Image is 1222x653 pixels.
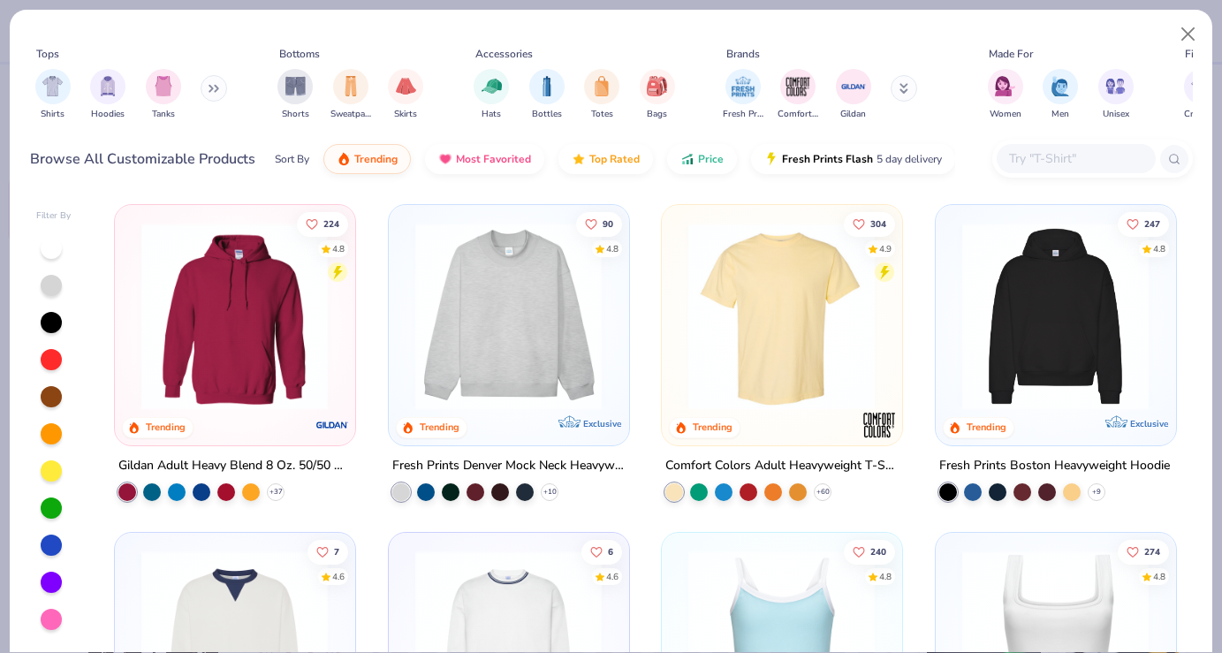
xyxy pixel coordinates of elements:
[341,76,361,96] img: Sweatpants Image
[730,73,756,100] img: Fresh Prints Image
[396,76,416,96] img: Skirts Image
[438,152,452,166] img: most_fav.gif
[1185,46,1203,62] div: Fits
[323,219,339,228] span: 224
[665,454,899,476] div: Comfort Colors Adult Heavyweight T-Shirt
[603,219,613,228] span: 90
[1051,76,1070,96] img: Men Image
[154,76,173,96] img: Tanks Image
[1103,108,1129,121] span: Unisex
[836,69,871,121] div: filter for Gildan
[723,108,763,121] span: Fresh Prints
[782,152,873,166] span: Fresh Prints Flash
[1118,539,1169,564] button: Like
[1144,547,1160,556] span: 274
[576,211,622,236] button: Like
[315,406,350,442] img: Gildan logo
[870,219,886,228] span: 304
[332,242,345,255] div: 4.8
[679,223,884,410] img: 029b8af0-80e6-406f-9fdc-fdf898547912
[1098,69,1134,121] div: filter for Unisex
[90,69,125,121] div: filter for Hoodies
[543,486,556,497] span: + 10
[35,69,71,121] div: filter for Shirts
[307,539,348,564] button: Like
[332,570,345,583] div: 4.6
[41,108,65,121] span: Shirts
[751,144,955,174] button: Fresh Prints Flash5 day delivery
[1105,76,1126,96] img: Unisex Image
[988,69,1023,121] button: filter button
[870,547,886,556] span: 240
[1051,108,1069,121] span: Men
[337,152,351,166] img: trending.gif
[269,486,283,497] span: + 37
[582,417,620,429] span: Exclusive
[91,108,125,121] span: Hoodies
[1043,69,1078,121] button: filter button
[354,152,398,166] span: Trending
[581,539,622,564] button: Like
[1191,76,1211,96] img: Cropped Image
[529,69,565,121] button: filter button
[844,539,895,564] button: Like
[330,69,371,121] button: filter button
[330,108,371,121] span: Sweatpants
[611,223,815,410] img: a90f7c54-8796-4cb2-9d6e-4e9644cfe0fe
[1184,108,1219,121] span: Cropped
[877,149,942,170] span: 5 day delivery
[1129,417,1167,429] span: Exclusive
[785,73,811,100] img: Comfort Colors Image
[953,223,1157,410] img: 91acfc32-fd48-4d6b-bdad-a4c1a30ac3fc
[606,242,619,255] div: 4.8
[529,69,565,121] div: filter for Bottles
[537,76,557,96] img: Bottles Image
[282,108,309,121] span: Shorts
[118,454,352,476] div: Gildan Adult Heavy Blend 8 Oz. 50/50 Hooded Sweatshirt
[133,223,337,410] img: 01756b78-01f6-4cc6-8d8a-3c30c1a0c8ac
[1184,69,1219,121] button: filter button
[647,76,666,96] img: Bags Image
[1153,242,1165,255] div: 4.8
[1144,219,1160,228] span: 247
[36,209,72,223] div: Filter By
[90,69,125,121] button: filter button
[726,46,760,62] div: Brands
[572,152,586,166] img: TopRated.gif
[640,69,675,121] div: filter for Bags
[330,69,371,121] div: filter for Sweatpants
[698,152,724,166] span: Price
[30,148,255,170] div: Browse All Customizable Products
[764,152,778,166] img: flash.gif
[392,454,626,476] div: Fresh Prints Denver Mock Neck Heavyweight Sweatshirt
[990,108,1021,121] span: Women
[989,46,1033,62] div: Made For
[1153,570,1165,583] div: 4.8
[584,69,619,121] button: filter button
[1098,69,1134,121] button: filter button
[152,108,175,121] span: Tanks
[606,570,619,583] div: 4.6
[589,152,640,166] span: Top Rated
[1007,148,1143,169] input: Try "T-Shirt"
[840,73,867,100] img: Gildan Image
[146,69,181,121] div: filter for Tanks
[456,152,531,166] span: Most Favorited
[388,69,423,121] div: filter for Skirts
[840,108,866,121] span: Gildan
[36,46,59,62] div: Tops
[778,69,818,121] div: filter for Comfort Colors
[939,454,1170,476] div: Fresh Prints Boston Heavyweight Hoodie
[532,108,562,121] span: Bottles
[1118,211,1169,236] button: Like
[334,547,339,556] span: 7
[475,46,533,62] div: Accessories
[995,76,1015,96] img: Women Image
[988,69,1023,121] div: filter for Women
[297,211,348,236] button: Like
[816,486,830,497] span: + 60
[425,144,544,174] button: Most Favorited
[558,144,653,174] button: Top Rated
[98,76,118,96] img: Hoodies Image
[474,69,509,121] button: filter button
